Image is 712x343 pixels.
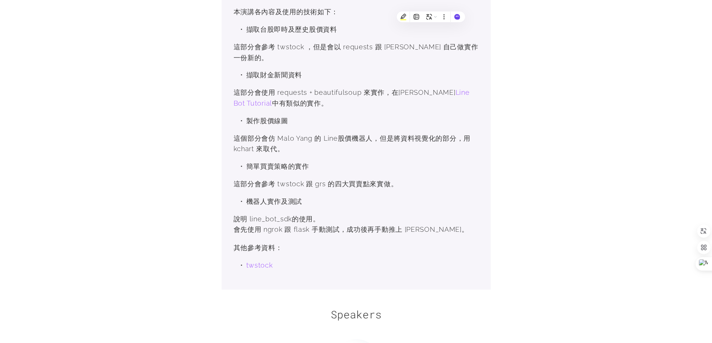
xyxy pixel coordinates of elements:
[234,179,479,190] p: 這部分會參考 twstock 跟 grs 的四大買賣點來實做。
[246,116,479,127] li: 製作股價線圖
[246,261,273,269] a: twstock
[246,196,479,207] li: 機器人實作及測試
[234,42,479,63] p: 這部分會參考 twstock ，但是會以 requests 跟 [PERSON_NAME] 自己做實作一份新的。
[234,243,479,253] p: 其他參考資料：
[246,161,479,172] li: 簡單買賣策略的實作
[234,214,479,236] p: 說明 line_bot_sdk的使用。 會先使用 ngrok 跟 flask 手動測試，成功後再手動推上 [PERSON_NAME]。
[234,7,479,18] p: 本演講各內容及使用的技術如下：
[246,24,479,35] li: 擷取台股即時及歷史股價資料
[246,70,479,81] li: 擷取財金新聞資料
[234,87,479,109] p: 這部分會使用 requests + beautifulsoup 來實作，在[PERSON_NAME] 中有類似的實作。
[234,88,470,107] a: Line Bot Tutorial
[234,133,479,155] p: 這個部分會仿 Malo Yang 的 Line股價機器人，但是將資料視覺化的部分，用 kchart 來取代。
[222,308,491,321] h2: Speakers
